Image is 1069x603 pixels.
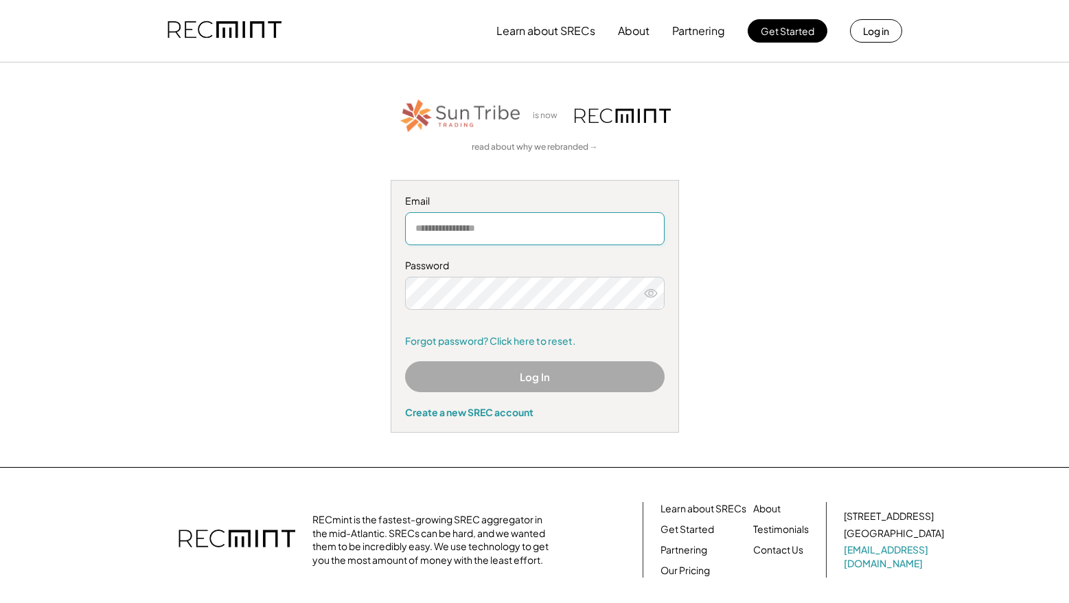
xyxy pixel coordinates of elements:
div: Password [405,259,665,273]
a: Our Pricing [660,564,710,578]
img: STT_Horizontal_Logo%2B-%2BColor.png [399,97,522,135]
button: Get Started [748,19,827,43]
a: Forgot password? Click here to reset. [405,334,665,348]
img: recmint-logotype%403x.png [168,8,281,54]
a: About [753,502,781,516]
img: recmint-logotype%403x.png [179,516,295,564]
a: Contact Us [753,543,803,557]
a: Learn about SRECs [660,502,746,516]
a: Get Started [660,523,714,536]
a: Partnering [660,543,707,557]
div: [GEOGRAPHIC_DATA] [844,527,944,541]
a: read about why we rebranded → [472,141,598,153]
button: Partnering [672,17,725,45]
a: Testimonials [753,523,809,536]
button: Learn about SRECs [496,17,595,45]
div: is now [529,110,568,122]
div: RECmint is the fastest-growing SREC aggregator in the mid-Atlantic. SRECs can be hard, and we wan... [312,513,556,567]
a: [EMAIL_ADDRESS][DOMAIN_NAME] [844,543,947,570]
div: [STREET_ADDRESS] [844,510,934,523]
button: About [618,17,650,45]
button: Log In [405,361,665,392]
img: recmint-logotype%403x.png [575,109,671,123]
button: Log in [850,19,902,43]
div: Email [405,194,665,208]
div: Create a new SREC account [405,406,665,418]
